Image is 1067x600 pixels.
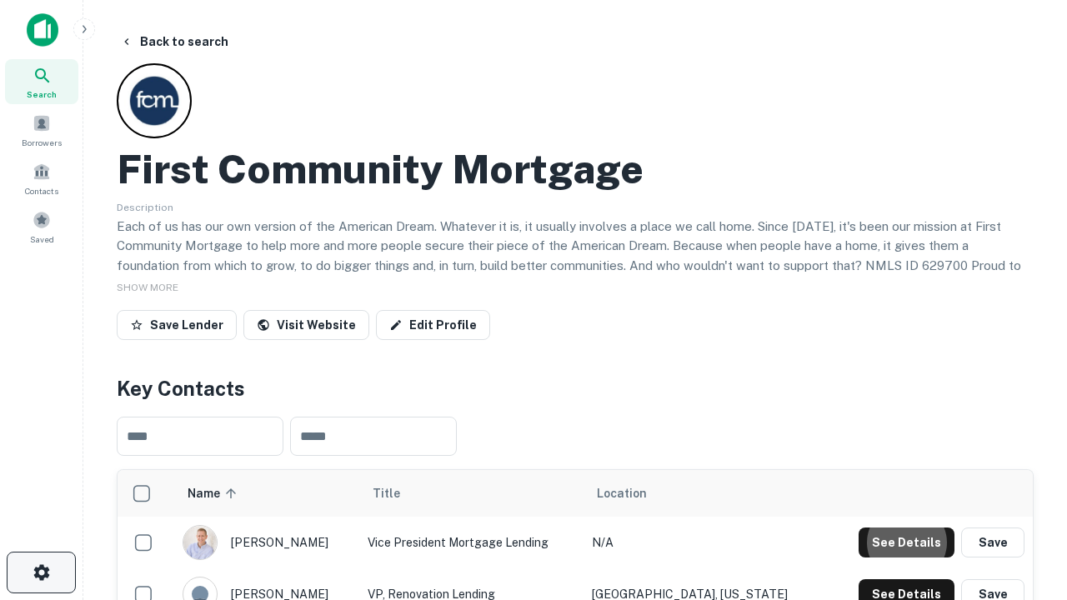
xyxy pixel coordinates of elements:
[183,526,217,559] img: 1520878720083
[27,13,58,47] img: capitalize-icon.png
[5,204,78,249] a: Saved
[117,202,173,213] span: Description
[27,87,57,101] span: Search
[359,517,584,568] td: Vice President Mortgage Lending
[183,525,351,560] div: [PERSON_NAME]
[584,470,825,517] th: Location
[117,310,237,340] button: Save Lender
[113,27,235,57] button: Back to search
[188,483,242,503] span: Name
[174,470,359,517] th: Name
[117,217,1034,295] p: Each of us has our own version of the American Dream. Whatever it is, it usually involves a place...
[25,184,58,197] span: Contacts
[584,517,825,568] td: N/A
[5,107,78,152] a: Borrowers
[376,310,490,340] a: Edit Profile
[243,310,369,340] a: Visit Website
[984,467,1067,547] iframe: Chat Widget
[961,527,1024,557] button: Save
[117,145,644,193] h2: First Community Mortgage
[5,59,78,104] a: Search
[30,232,54,246] span: Saved
[22,136,62,149] span: Borrowers
[373,483,422,503] span: Title
[5,156,78,201] a: Contacts
[117,373,1034,403] h4: Key Contacts
[117,282,178,293] span: SHOW MORE
[859,527,954,557] button: See Details
[597,483,647,503] span: Location
[359,470,584,517] th: Title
